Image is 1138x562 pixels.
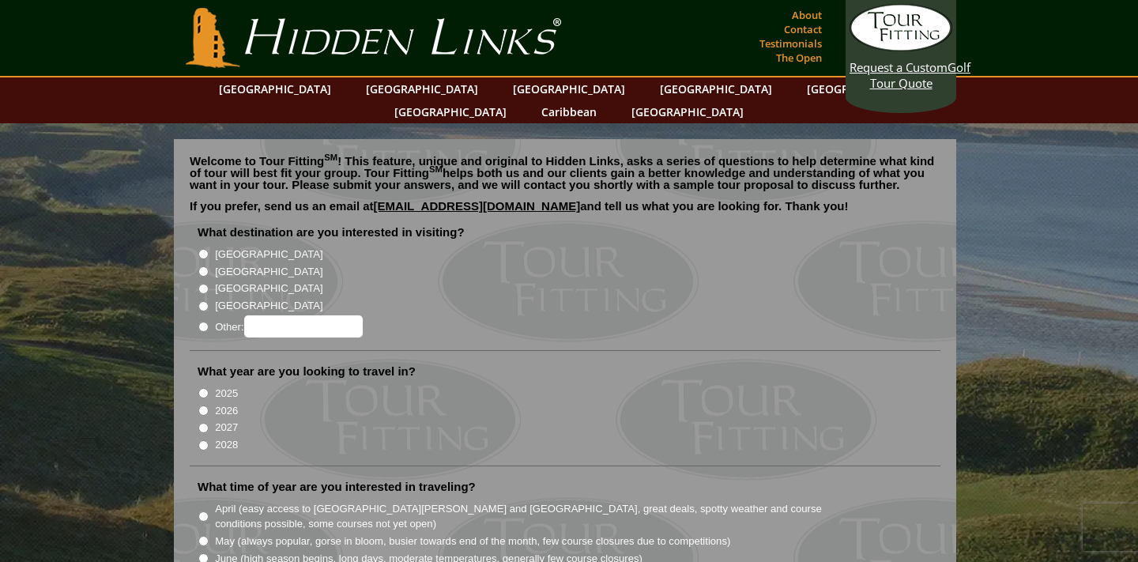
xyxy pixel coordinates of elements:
[198,224,465,240] label: What destination are you interested in visiting?
[850,4,952,91] a: Request a CustomGolf Tour Quote
[386,100,514,123] a: [GEOGRAPHIC_DATA]
[652,77,780,100] a: [GEOGRAPHIC_DATA]
[211,77,339,100] a: [GEOGRAPHIC_DATA]
[215,403,238,419] label: 2026
[215,501,850,532] label: April (easy access to [GEOGRAPHIC_DATA][PERSON_NAME] and [GEOGRAPHIC_DATA], great deals, spotty w...
[215,420,238,436] label: 2027
[215,534,730,549] label: May (always popular, gorse in bloom, busier towards end of the month, few course closures due to ...
[215,437,238,453] label: 2028
[198,479,476,495] label: What time of year are you interested in traveling?
[198,364,416,379] label: What year are you looking to travel in?
[772,47,826,69] a: The Open
[756,32,826,55] a: Testimonials
[374,199,581,213] a: [EMAIL_ADDRESS][DOMAIN_NAME]
[850,59,948,75] span: Request a Custom
[244,315,363,338] input: Other:
[780,18,826,40] a: Contact
[215,247,322,262] label: [GEOGRAPHIC_DATA]
[215,298,322,314] label: [GEOGRAPHIC_DATA]
[190,200,940,224] p: If you prefer, send us an email at and tell us what you are looking for. Thank you!
[533,100,605,123] a: Caribbean
[215,264,322,280] label: [GEOGRAPHIC_DATA]
[215,315,362,338] label: Other:
[799,77,927,100] a: [GEOGRAPHIC_DATA]
[324,153,337,162] sup: SM
[358,77,486,100] a: [GEOGRAPHIC_DATA]
[505,77,633,100] a: [GEOGRAPHIC_DATA]
[624,100,752,123] a: [GEOGRAPHIC_DATA]
[215,281,322,296] label: [GEOGRAPHIC_DATA]
[788,4,826,26] a: About
[190,155,940,190] p: Welcome to Tour Fitting ! This feature, unique and original to Hidden Links, asks a series of que...
[215,386,238,402] label: 2025
[429,164,443,174] sup: SM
